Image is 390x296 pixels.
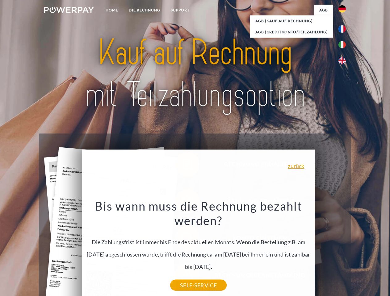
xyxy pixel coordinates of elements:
[59,30,331,118] img: title-powerpay_de.svg
[86,199,311,285] div: Die Zahlungsfrist ist immer bis Ende des aktuellen Monats. Wenn die Bestellung z.B. am [DATE] abg...
[166,5,195,16] a: SUPPORT
[250,15,333,27] a: AGB (Kauf auf Rechnung)
[338,41,346,48] img: it
[86,199,311,228] h3: Bis wann muss die Rechnung bezahlt werden?
[338,57,346,64] img: en
[250,27,333,38] a: AGB (Kreditkonto/Teilzahlung)
[314,5,333,16] a: agb
[170,280,227,291] a: SELF-SERVICE
[338,5,346,13] img: de
[124,5,166,16] a: DIE RECHNUNG
[44,7,94,13] img: logo-powerpay-white.svg
[100,5,124,16] a: Home
[288,163,304,169] a: zurück
[338,25,346,33] img: fr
